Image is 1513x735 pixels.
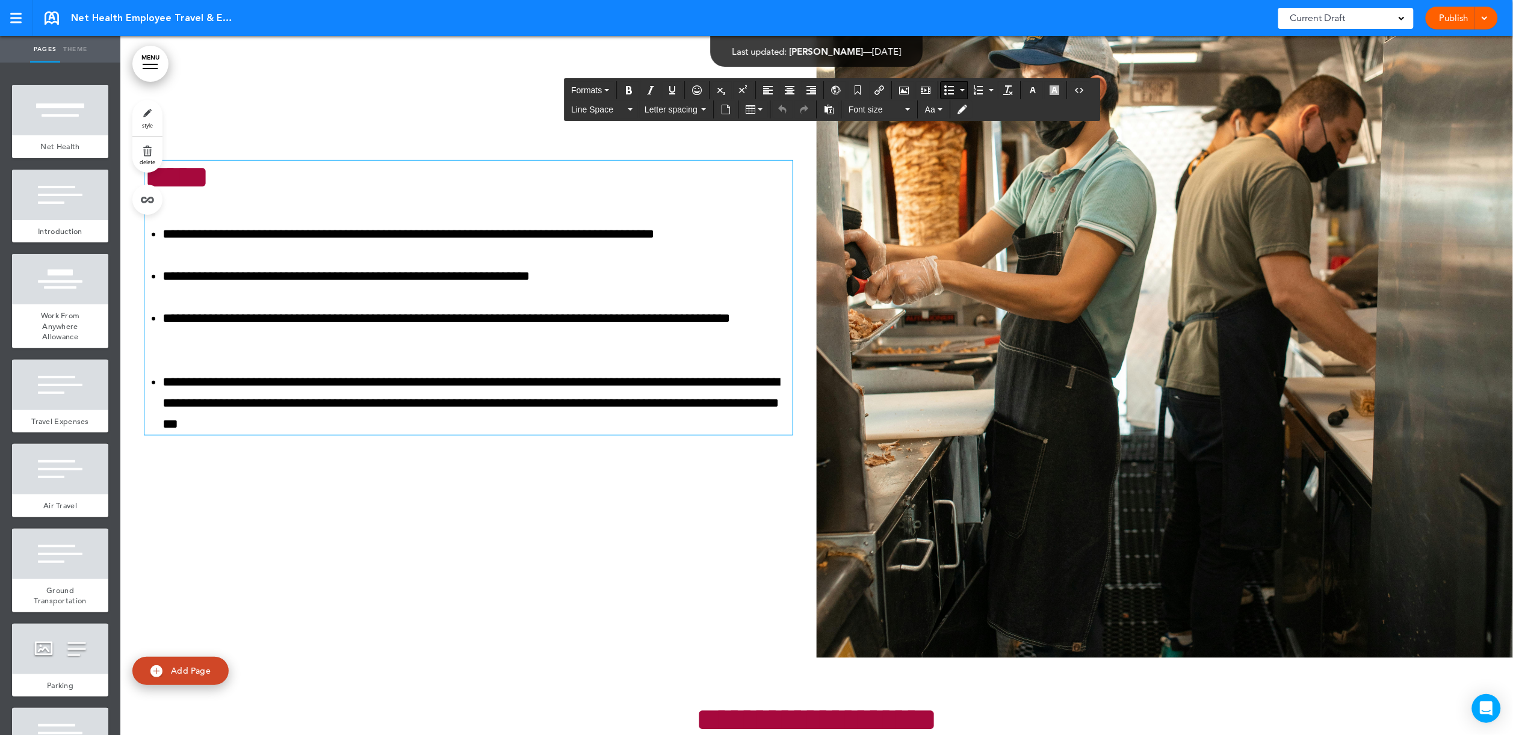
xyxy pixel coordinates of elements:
a: MENU [132,46,169,82]
div: Align center [779,81,800,99]
span: Formats [571,85,602,95]
a: Publish [1435,7,1473,29]
div: Numbered list [969,81,997,99]
div: Bold [619,81,639,99]
div: Italic [640,81,661,99]
span: style [142,121,153,129]
div: Airmason image [894,81,914,99]
div: Subscript [711,81,732,99]
span: Current Draft [1290,10,1346,26]
div: Redo [794,100,814,118]
a: delete [132,137,162,173]
a: Work From Anywhere Allowance [12,304,108,348]
div: Align left [758,81,778,99]
span: [DATE] [873,46,902,57]
span: Last updated: [732,46,787,57]
span: Letter spacing [645,103,699,115]
span: Line Space [571,103,625,115]
div: Align right [801,81,821,99]
div: Insert/edit airmason link [869,81,890,99]
a: Add Page [132,657,229,685]
div: Undo [772,100,793,118]
span: Ground Transportation [34,585,86,606]
span: Travel Expenses [31,416,89,426]
div: Insert document [716,100,736,118]
div: — [732,47,902,56]
div: Insert/edit media [915,81,936,99]
span: Font size [849,103,903,115]
div: Anchor [847,81,868,99]
a: Ground Transportation [12,579,108,612]
span: [PERSON_NAME] [790,46,864,57]
div: Insert/Edit global anchor link [826,81,846,99]
span: Parking [47,680,73,690]
div: Underline [662,81,682,99]
a: Pages [30,36,60,63]
div: Toggle Tracking Changes [952,100,973,118]
span: Work From Anywhere Allowance [41,310,80,342]
span: Air Travel [43,500,77,511]
a: Parking [12,674,108,697]
div: Table [740,100,768,118]
img: add.svg [150,665,162,677]
span: delete [140,158,155,165]
a: Net Health [12,135,108,158]
div: Paste as text [818,100,839,118]
div: Clear formatting [998,81,1018,99]
div: Superscript [733,81,753,99]
div: Bullet list [940,81,968,99]
span: Introduction [38,226,82,236]
a: style [132,100,162,136]
span: Aa [925,105,935,114]
span: Net Health Employee Travel & Expense Policy [71,11,234,25]
div: Open Intercom Messenger [1472,694,1501,723]
span: Add Page [171,665,211,676]
a: Theme [60,36,90,63]
a: Introduction [12,220,108,243]
div: Source code [1069,81,1089,99]
a: Travel Expenses [12,410,108,433]
a: Air Travel [12,494,108,517]
span: Net Health [41,141,80,152]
